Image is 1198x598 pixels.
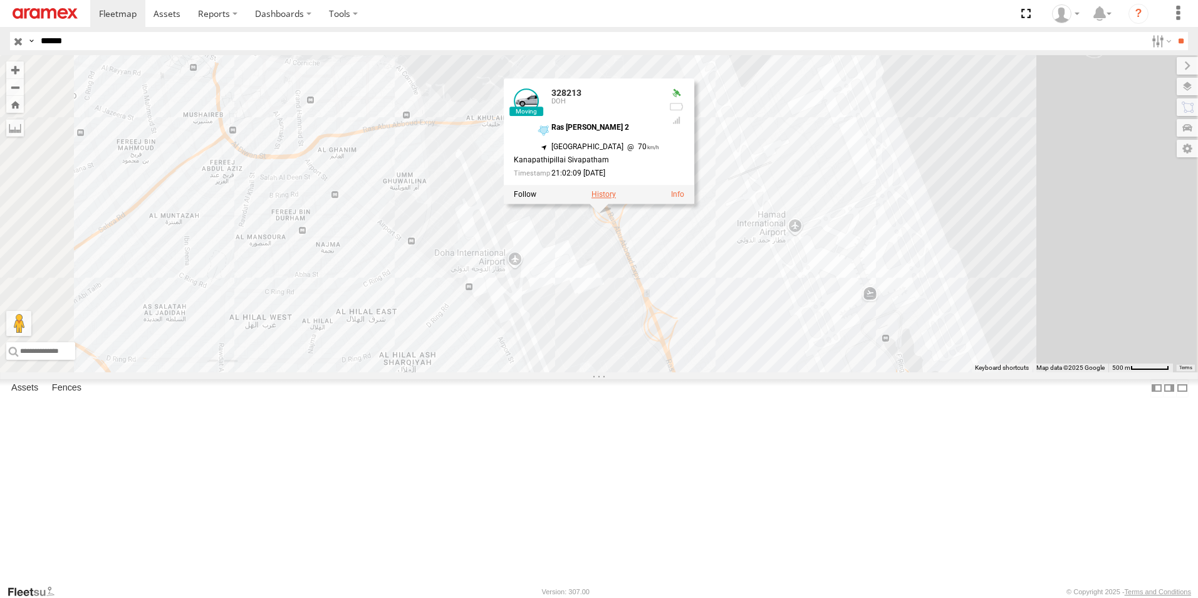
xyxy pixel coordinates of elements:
label: View Asset History [591,191,616,199]
a: 328213 [551,88,581,98]
div: Date/time of location update [514,170,659,178]
div: Ras [PERSON_NAME] 2 [551,123,659,132]
a: Terms (opens in new tab) [1179,365,1192,370]
button: Zoom in [6,61,24,78]
div: Version: 307.00 [542,588,590,595]
button: Keyboard shortcuts [975,364,1029,372]
label: Map Settings [1177,140,1198,157]
button: Zoom out [6,78,24,96]
span: 70 [623,142,659,151]
button: Map Scale: 500 m per 58 pixels [1108,364,1173,372]
label: Dock Summary Table to the Left [1150,379,1163,397]
label: Search Query [26,32,36,50]
a: View Asset Details [671,191,684,199]
label: Fences [46,379,88,397]
label: Search Filter Options [1147,32,1174,50]
div: No battery health information received from this device. [669,102,684,112]
label: Measure [6,119,24,137]
div: Mohammed Fahim [1048,4,1084,23]
label: Assets [5,379,44,397]
label: Hide Summary Table [1176,379,1189,397]
div: © Copyright 2025 - [1066,588,1191,595]
button: Zoom Home [6,96,24,113]
div: Valid GPS Fix [669,88,684,98]
button: Drag Pegman onto the map to open Street View [6,311,31,336]
a: View Asset Details [514,88,539,113]
label: Realtime tracking of Asset [514,191,536,199]
i: ? [1128,4,1149,24]
span: 500 m [1112,364,1130,371]
div: Kanapathipillai Sivapatham [514,157,659,165]
a: Visit our Website [7,585,65,598]
label: Dock Summary Table to the Right [1163,379,1175,397]
a: Terms and Conditions [1125,588,1191,595]
span: Map data ©2025 Google [1036,364,1105,371]
div: GSM Signal = 4 [669,115,684,125]
div: DOH [551,98,659,106]
img: aramex-logo.svg [13,8,78,19]
span: [GEOGRAPHIC_DATA] [551,142,623,151]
